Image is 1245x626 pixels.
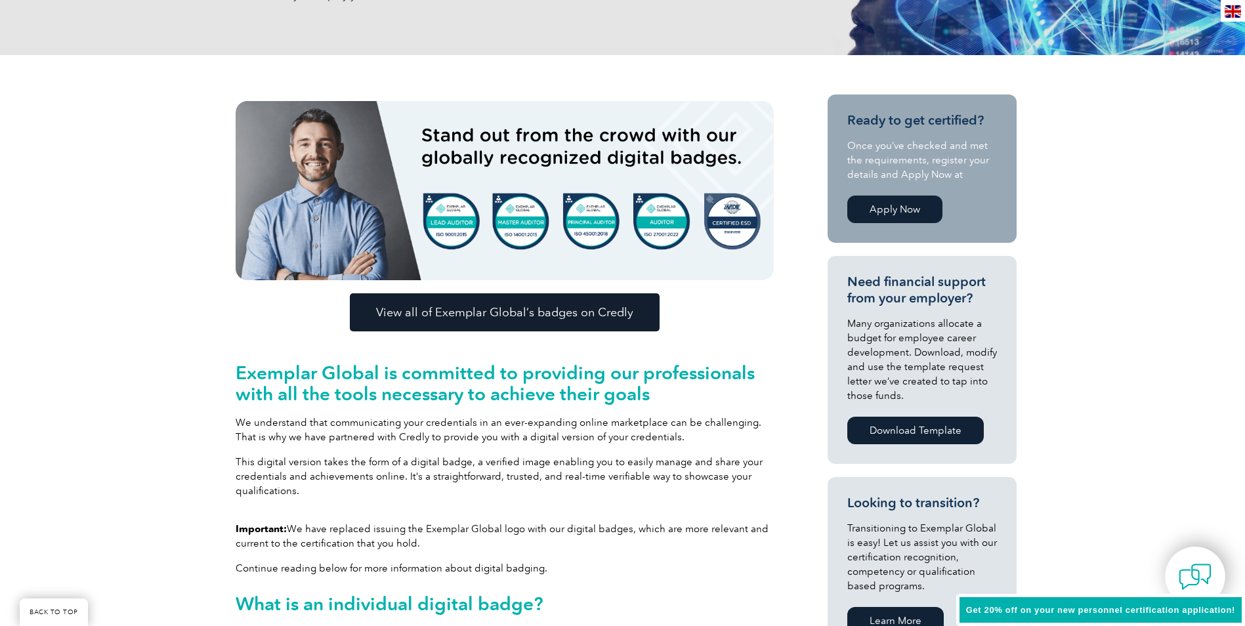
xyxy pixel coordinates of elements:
[236,593,774,614] h2: What is an individual digital badge?
[966,605,1235,615] span: Get 20% off on your new personnel certification application!
[350,293,660,331] a: View all of Exemplar Global’s badges on Credly
[847,112,997,129] h3: Ready to get certified?
[236,522,774,551] p: We have replaced issuing the Exemplar Global logo with our digital badges, which are more relevan...
[236,523,287,535] strong: Important:
[236,415,774,444] p: We understand that communicating your credentials in an ever-expanding online marketplace can be ...
[20,598,88,626] a: BACK TO TOP
[847,138,997,182] p: Once you’ve checked and met the requirements, register your details and Apply Now at
[847,417,984,444] a: Download Template
[236,101,774,280] img: badges
[847,196,942,223] a: Apply Now
[847,521,997,593] p: Transitioning to Exemplar Global is easy! Let us assist you with our certification recognition, c...
[1225,5,1241,18] img: en
[847,274,997,306] h3: Need financial support from your employer?
[236,561,774,575] p: Continue reading below for more information about digital badging.
[847,495,997,511] h3: Looking to transition?
[236,455,774,498] p: This digital version takes the form of a digital badge, a verified image enabling you to easily m...
[236,362,774,404] h2: Exemplar Global is committed to providing our professionals with all the tools necessary to achie...
[1179,560,1212,593] img: contact-chat.png
[376,306,633,318] span: View all of Exemplar Global’s badges on Credly
[847,316,997,403] p: Many organizations allocate a budget for employee career development. Download, modify and use th...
